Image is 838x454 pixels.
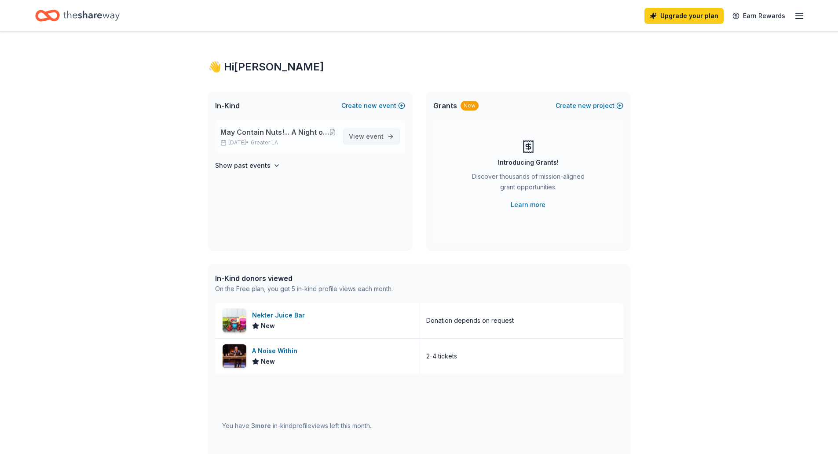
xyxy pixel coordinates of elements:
p: [DATE] • [220,139,336,146]
span: new [364,100,377,111]
img: Image for Nekter Juice Bar [223,309,246,332]
a: Home [35,5,120,26]
div: Discover thousands of mission-aligned grant opportunities. [468,171,588,196]
button: Createnewproject [556,100,623,111]
span: May Contain Nuts!... A Night of Comedy benefitting WeSPARK [MEDICAL_DATA] Support Center [220,127,329,137]
span: new [578,100,591,111]
button: Show past events [215,160,280,171]
img: Image for A Noise Within [223,344,246,368]
div: On the Free plan, you get 5 in-kind profile views each month. [215,284,393,294]
div: Introducing Grants! [498,157,559,168]
div: 2-4 tickets [426,351,457,362]
a: Upgrade your plan [644,8,724,24]
button: Createnewevent [341,100,405,111]
div: In-Kind donors viewed [215,273,393,284]
a: View event [343,129,400,144]
span: Greater LA [251,139,278,146]
span: New [261,356,275,367]
div: A Noise Within [252,346,301,356]
div: New [461,101,479,111]
span: New [261,321,275,331]
div: Donation depends on request [426,315,514,326]
div: 👋 Hi [PERSON_NAME] [208,60,630,74]
div: Nekter Juice Bar [252,310,308,321]
a: Earn Rewards [727,8,790,24]
span: Grants [433,100,457,111]
a: Learn more [511,199,545,210]
span: In-Kind [215,100,240,111]
h4: Show past events [215,160,271,171]
span: 3 more [251,422,271,429]
span: event [366,133,384,140]
div: You have in-kind profile views left this month. [222,421,371,431]
span: View [349,131,384,142]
